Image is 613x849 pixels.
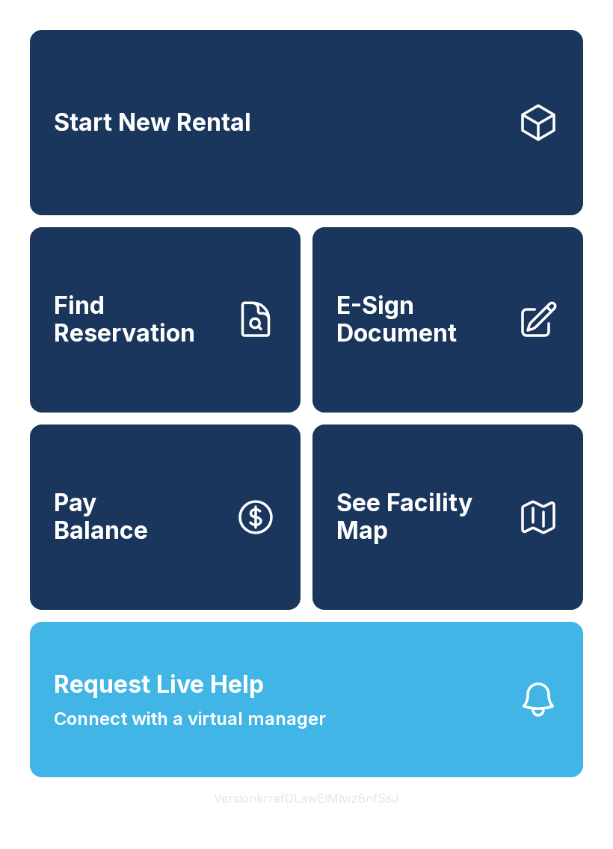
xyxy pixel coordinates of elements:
a: Start New Rental [30,30,583,215]
span: See Facility Map [336,490,505,544]
span: Start New Rental [54,109,251,137]
button: See Facility Map [312,424,583,610]
span: Connect with a virtual manager [54,706,326,732]
span: Pay Balance [54,490,148,544]
button: VersionkrrefDLawElMlwz8nfSsJ [202,777,411,819]
span: E-Sign Document [336,292,505,347]
a: Find Reservation [30,227,301,413]
button: Request Live HelpConnect with a virtual manager [30,622,583,777]
a: E-Sign Document [312,227,583,413]
span: Request Live Help [54,667,264,703]
button: PayBalance [30,424,301,610]
span: Find Reservation [54,292,223,347]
